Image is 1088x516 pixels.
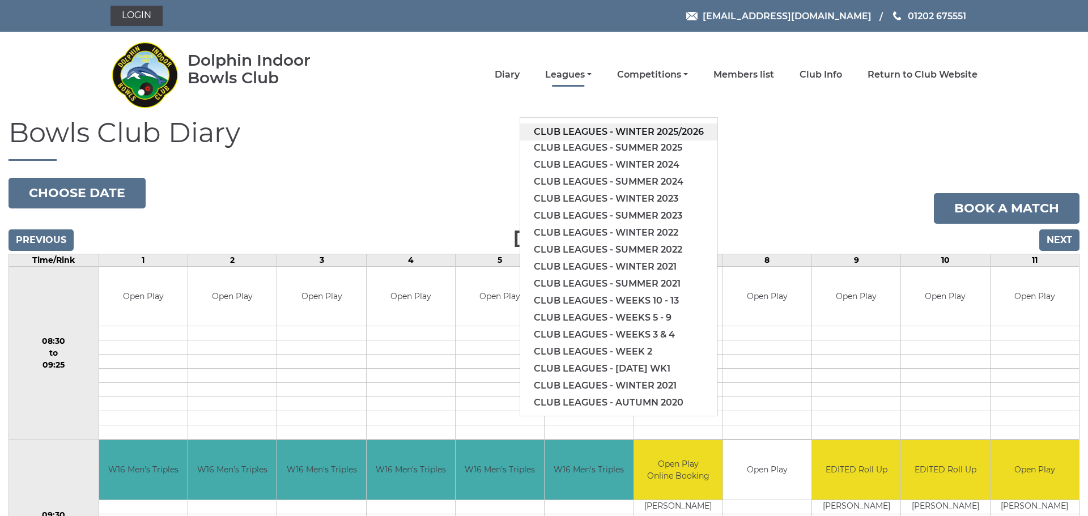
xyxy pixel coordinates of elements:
[617,69,688,81] a: Competitions
[367,267,455,326] td: Open Play
[99,440,188,500] td: W16 Men's Triples
[990,254,1079,266] td: 11
[812,254,901,266] td: 9
[723,267,811,326] td: Open Play
[9,266,99,440] td: 08:30 to 09:25
[545,69,592,81] a: Leagues
[520,156,717,173] a: Club leagues - Winter 2024
[1039,229,1079,251] input: Next
[520,326,717,343] a: Club leagues - Weeks 3 & 4
[812,440,900,500] td: EDITED Roll Up
[891,9,966,23] a: Phone us 01202 675551
[991,500,1079,514] td: [PERSON_NAME]
[545,440,633,500] td: W16 Men's Triples
[277,267,365,326] td: Open Play
[520,139,717,156] a: Club leagues - Summer 2025
[520,258,717,275] a: Club leagues - Winter 2021
[893,11,901,20] img: Phone us
[520,377,717,394] a: Club leagues - Winter 2021
[520,190,717,207] a: Club leagues - Winter 2023
[8,229,74,251] input: Previous
[800,69,842,81] a: Club Info
[188,254,277,266] td: 2
[495,69,520,81] a: Diary
[8,178,146,208] button: Choose date
[188,52,347,87] div: Dolphin Indoor Bowls Club
[99,267,188,326] td: Open Play
[991,440,1079,500] td: Open Play
[713,69,774,81] a: Members list
[934,193,1079,224] a: Book a match
[901,440,989,500] td: EDITED Roll Up
[9,254,99,266] td: Time/Rink
[812,500,900,514] td: [PERSON_NAME]
[901,267,989,326] td: Open Play
[456,267,544,326] td: Open Play
[188,440,277,500] td: W16 Men's Triples
[901,500,989,514] td: [PERSON_NAME]
[520,394,717,411] a: Club leagues - Autumn 2020
[520,207,717,224] a: Club leagues - Summer 2023
[520,275,717,292] a: Club leagues - Summer 2021
[520,123,717,140] a: Club leagues - Winter 2025/2026
[455,254,544,266] td: 5
[367,440,455,500] td: W16 Men's Triples
[456,440,544,500] td: W16 Men's Triples
[991,267,1079,326] td: Open Play
[686,12,698,20] img: Email
[634,440,722,500] td: Open Play Online Booking
[520,343,717,360] a: Club leagues - Week 2
[110,6,163,26] a: Login
[277,254,366,266] td: 3
[703,10,872,21] span: [EMAIL_ADDRESS][DOMAIN_NAME]
[520,173,717,190] a: Club leagues - Summer 2024
[520,360,717,377] a: Club leagues - [DATE] wk1
[520,292,717,309] a: Club leagues - Weeks 10 - 13
[901,254,990,266] td: 10
[868,69,977,81] a: Return to Club Website
[520,117,718,416] ul: Leagues
[723,440,811,500] td: Open Play
[908,10,966,21] span: 01202 675551
[110,35,178,114] img: Dolphin Indoor Bowls Club
[520,224,717,241] a: Club leagues - Winter 2022
[277,440,365,500] td: W16 Men's Triples
[520,241,717,258] a: Club leagues - Summer 2022
[812,267,900,326] td: Open Play
[686,9,872,23] a: Email [EMAIL_ADDRESS][DOMAIN_NAME]
[366,254,455,266] td: 4
[634,500,722,514] td: [PERSON_NAME]
[8,118,1079,161] h1: Bowls Club Diary
[722,254,811,266] td: 8
[520,309,717,326] a: Club leagues - Weeks 5 - 9
[188,267,277,326] td: Open Play
[99,254,188,266] td: 1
